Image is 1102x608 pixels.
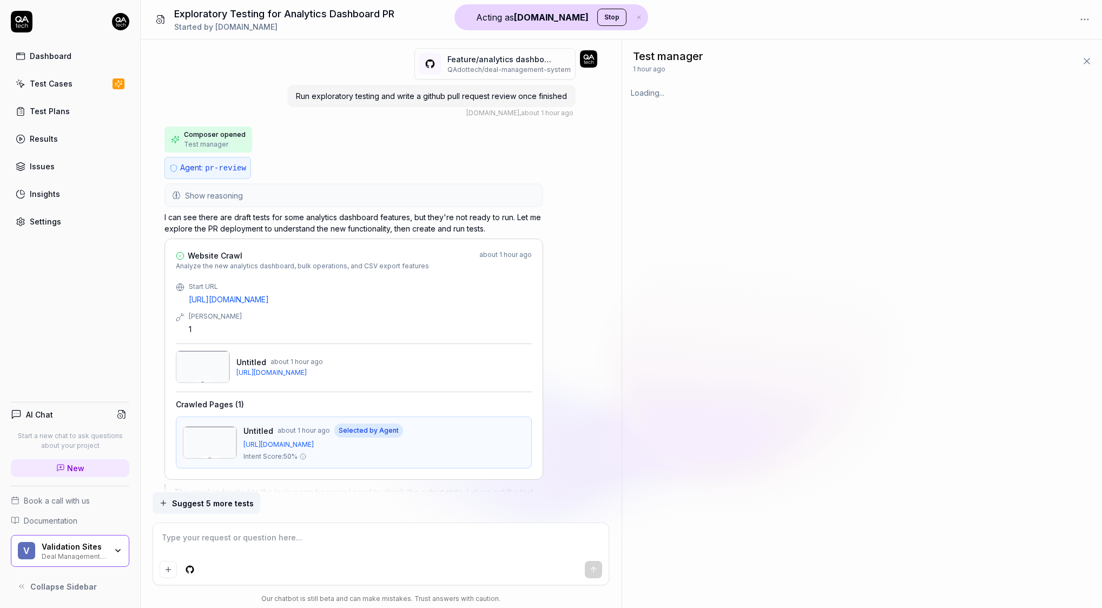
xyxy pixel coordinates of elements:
[42,551,107,560] div: Deal Management System
[334,424,403,438] span: Selected by Agent
[30,216,61,227] div: Settings
[112,13,129,30] img: 7ccf6c19-61ad-4a6c-8811-018b02a1b829.jpg
[243,440,525,450] a: [URL][DOMAIN_NAME]
[176,399,244,410] h4: Crawled Pages ( 1 )
[447,65,571,75] p: QAdottech / deal-management-system
[164,484,543,511] div: The crawl redirected to the login page because I need to check the output state. Let me get the t...
[11,101,129,122] a: Test Plans
[67,462,84,474] span: New
[243,425,273,437] span: Untitled
[184,140,228,149] span: Test manager
[11,495,129,506] a: Book a call with us
[42,542,107,552] div: Validation Sites
[270,357,323,367] span: about 1 hour ago
[24,495,90,506] span: Book a call with us
[205,164,246,173] span: pr-review
[447,54,556,65] p: Feature/analytics dashboard (# 15 )
[597,9,626,26] button: Stop
[166,184,542,206] button: Show reasoning
[11,431,129,451] p: Start a new chat to ask questions about your project
[160,561,177,578] button: Add attachment
[30,105,70,117] div: Test Plans
[631,87,1094,98] div: Loading...
[236,356,266,368] span: Untitled
[236,368,532,378] a: [URL][DOMAIN_NAME]
[189,323,532,335] div: 1
[30,133,58,144] div: Results
[180,162,246,174] p: Agent:
[11,183,129,204] a: Insights
[183,426,237,459] img: https://v0-deal-management-system-nh8fd5klsob-rl4ywg8bk-qa-tech.vercel.app/login
[153,594,609,604] div: Our chatbot is still beta and can make mistakes. Trust answers with caution.
[11,576,129,597] button: Collapse Sidebar
[185,190,243,201] span: Show reasoning
[215,22,278,31] span: [DOMAIN_NAME]
[172,498,254,509] span: Suggest 5 more tests
[11,459,129,477] a: New
[243,452,298,461] span: Intent Score: 50 %
[176,261,429,271] span: Analyze the new analytics dashboard, bulk operations, and CSV export features
[26,409,53,420] h4: AI Chat
[189,282,532,292] div: Start URL
[479,250,532,271] div: about 1 hour ago
[188,250,242,261] span: Website Crawl
[466,109,519,117] span: [DOMAIN_NAME]
[278,426,330,435] span: about 1 hour ago
[184,130,246,140] span: Composer opened
[30,161,55,172] div: Issues
[176,351,230,383] img: https://v0-deal-management-system-nh8fd5klsob-rl4ywg8bk-qa-tech.vercel.app/login
[174,21,394,32] div: Started by
[30,188,60,200] div: Insights
[11,211,129,232] a: Settings
[633,48,703,64] span: Test manager
[189,294,532,305] a: [URL][DOMAIN_NAME]
[11,535,129,567] button: VValidation SitesDeal Management System
[11,128,129,149] a: Results
[24,515,77,526] span: Documentation
[296,91,567,101] span: Run exploratory testing and write a github pull request review once finished
[30,581,97,592] span: Collapse Sidebar
[153,492,260,514] button: Suggest 5 more tests
[189,312,532,321] div: [PERSON_NAME]
[633,64,665,74] span: 1 hour ago
[11,73,129,94] a: Test Cases
[30,50,71,62] div: Dashboard
[30,78,72,89] div: Test Cases
[11,45,129,67] a: Dashboard
[18,542,35,559] span: V
[11,156,129,177] a: Issues
[164,212,543,234] p: I can see there are draft tests for some analytics dashboard features, but they're not ready to r...
[164,127,252,153] button: Composer openedTest manager
[580,50,597,68] img: 7ccf6c19-61ad-4a6c-8811-018b02a1b829.jpg
[414,48,576,80] button: Feature/analytics dashboard(#15)QAdottech/deal-management-system
[174,6,394,21] h1: Exploratory Testing for Analytics Dashboard PR
[466,108,573,118] div: , about 1 hour ago
[176,250,429,261] a: Website Crawl
[11,515,129,526] a: Documentation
